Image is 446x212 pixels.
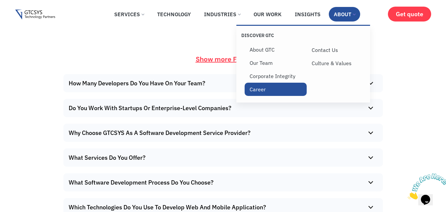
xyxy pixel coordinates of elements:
a: Corporate Integrity [245,69,307,83]
summary: Why Choose GTCSYS As A Software Development Service Provider? [63,124,380,142]
a: Industries [199,7,245,21]
a: Show more FAQ’s [188,51,258,67]
a: About GTC [245,43,307,56]
span: Get quote [396,11,423,18]
a: Insights [290,7,326,21]
span: Show more FAQ’s [196,55,251,64]
img: Chat attention grabber [3,3,44,29]
img: Gtcsys logo [15,10,55,20]
h3: Software Development FAQs [60,11,386,31]
iframe: chat widget [405,171,446,202]
a: Career [245,83,307,96]
a: About [329,7,360,21]
summary: What Services Do You Offer? [63,148,380,167]
summary: What Software Development Process Do You Choose? [63,173,380,191]
summary: Do You Work With Startups Or Enterprise-Level Companies? [63,99,380,117]
summary: How Many Developers Do You Have On Your Team? [63,74,380,92]
a: Services [109,7,149,21]
a: Our Work [249,7,287,21]
a: Contact Us [307,43,369,57]
p: Discover GTC [241,32,303,38]
a: Our Team [245,56,307,69]
a: Get quote [388,7,431,21]
a: Culture & Values [307,57,369,70]
a: Technology [152,7,196,21]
